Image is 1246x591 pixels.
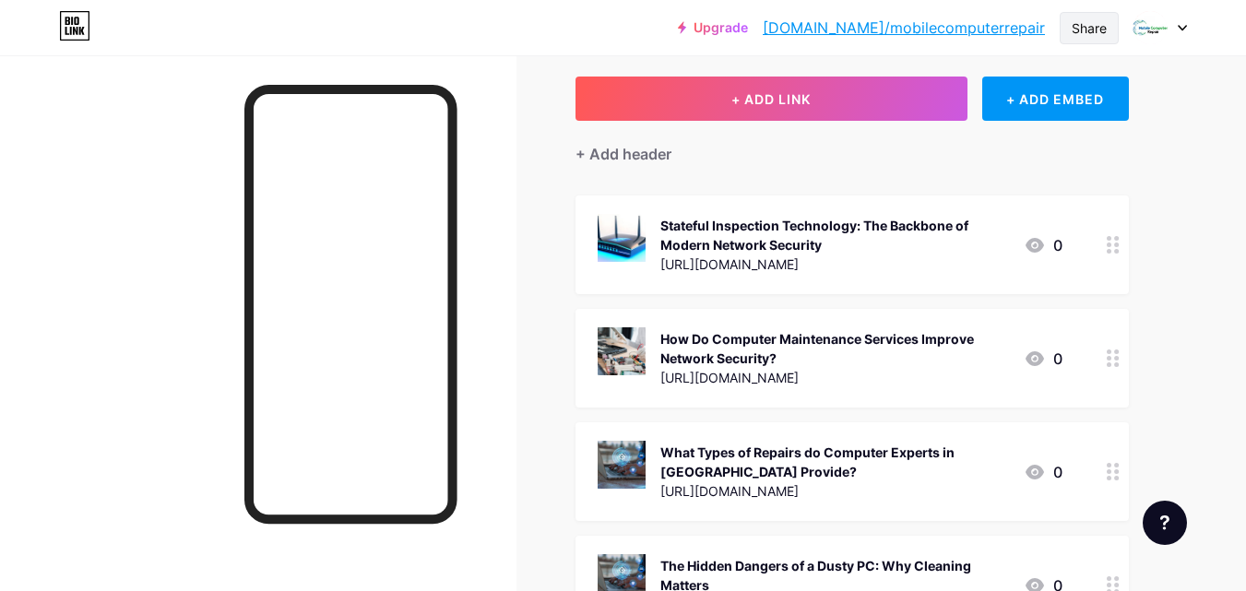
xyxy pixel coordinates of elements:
div: [URL][DOMAIN_NAME] [660,368,1009,387]
div: + Add header [576,143,671,165]
a: Upgrade [678,20,748,35]
span: + ADD LINK [731,91,811,107]
img: Stateful Inspection Technology: The Backbone of Modern Network Security [598,214,646,262]
a: [DOMAIN_NAME]/mobilecomputerrepair [763,17,1045,39]
div: 0 [1024,348,1062,370]
div: Share [1072,18,1107,38]
img: mobilecomputerrepair [1133,10,1168,45]
div: + ADD EMBED [982,77,1129,121]
div: 0 [1024,234,1062,256]
div: 0 [1024,461,1062,483]
div: [URL][DOMAIN_NAME] [660,254,1009,274]
div: [URL][DOMAIN_NAME] [660,481,1009,501]
div: Stateful Inspection Technology: The Backbone of Modern Network Security [660,216,1009,254]
div: What Types of Repairs do Computer Experts in [GEOGRAPHIC_DATA] Provide? [660,443,1009,481]
img: What Types of Repairs do Computer Experts in Los Angeles Provide? [598,441,646,489]
button: + ADD LINK [576,77,967,121]
img: How Do Computer Maintenance Services Improve Network Security? [598,327,646,375]
div: How Do Computer Maintenance Services Improve Network Security? [660,329,1009,368]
